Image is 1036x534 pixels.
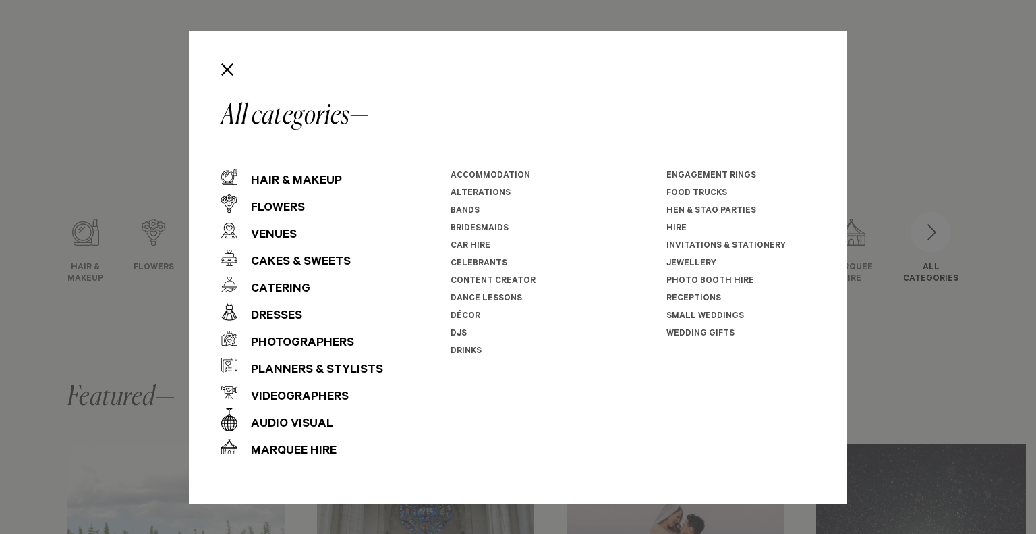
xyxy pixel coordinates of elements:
div: Audio Visual [237,411,333,438]
a: Content Creator [451,277,536,286]
a: DJs [451,329,467,339]
a: Planners & Stylists [221,352,383,379]
a: Marquee Hire [221,433,383,460]
div: Dresses [237,303,302,330]
a: Dresses [221,298,383,325]
a: Hair & Makeup [221,163,383,190]
a: Drinks [451,347,482,356]
a: Catering [221,271,383,298]
div: Marquee Hire [237,438,337,465]
a: Accommodation [451,171,530,181]
h2: All categories [221,103,815,130]
div: Planners & Stylists [237,357,383,384]
a: Wedding Gifts [666,329,735,339]
a: Venues [221,217,383,244]
a: Bands [451,207,480,216]
div: Cakes & Sweets [237,249,351,276]
a: Car Hire [451,242,490,251]
a: Dance Lessons [451,294,522,304]
a: Hire [666,224,687,234]
a: Flowers [221,190,383,217]
a: Jewellery [666,259,716,269]
a: Alterations [451,189,511,198]
a: Food Trucks [666,189,727,198]
div: Videographers [237,384,349,411]
a: Cakes & Sweets [221,244,383,271]
a: Bridesmaids [451,224,509,234]
div: Venues [237,222,297,249]
a: Audio Visual [221,406,383,433]
a: Receptions [666,294,721,304]
div: Catering [237,276,310,303]
a: Small Weddings [666,312,744,321]
div: Photographers [237,330,354,357]
a: Videographers [221,379,383,406]
a: Celebrants [451,259,507,269]
a: Engagement Rings [666,171,756,181]
a: Hen & Stag Parties [666,207,756,216]
div: Hair & Makeup [237,168,342,195]
a: Décor [451,312,480,321]
div: Flowers [237,195,305,222]
a: Photo Booth Hire [666,277,754,286]
a: Photographers [221,325,383,352]
a: Invitations & Stationery [666,242,786,251]
button: Close [216,58,239,81]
